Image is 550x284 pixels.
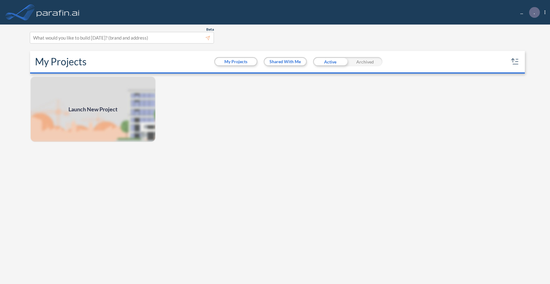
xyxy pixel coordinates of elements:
h2: My Projects [35,56,87,67]
a: Launch New Project [30,76,156,142]
div: Archived [348,57,382,66]
span: Beta [206,27,214,32]
span: Launch New Project [68,105,118,113]
div: ... [511,7,545,18]
p: . [534,10,535,15]
img: logo [35,6,81,18]
button: sort [510,57,520,67]
div: Active [313,57,348,66]
button: Shared With Me [265,58,306,65]
img: add [30,76,156,142]
button: My Projects [215,58,257,65]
